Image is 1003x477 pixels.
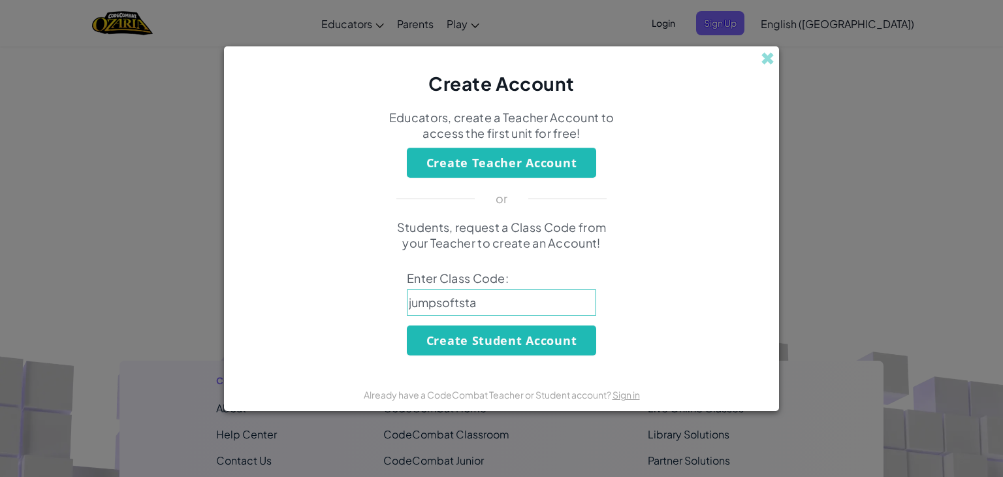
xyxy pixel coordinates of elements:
span: Already have a CodeCombat Teacher or Student account? [364,389,613,401]
span: Enter Class Code: [407,271,596,286]
p: Educators, create a Teacher Account to access the first unit for free! [387,110,616,141]
span: Create Account [428,72,575,95]
p: Students, request a Class Code from your Teacher to create an Account! [387,220,616,251]
a: Sign in [613,389,640,401]
p: or [496,191,508,206]
button: Create Student Account [407,325,596,355]
button: Create Teacher Account [407,148,596,178]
